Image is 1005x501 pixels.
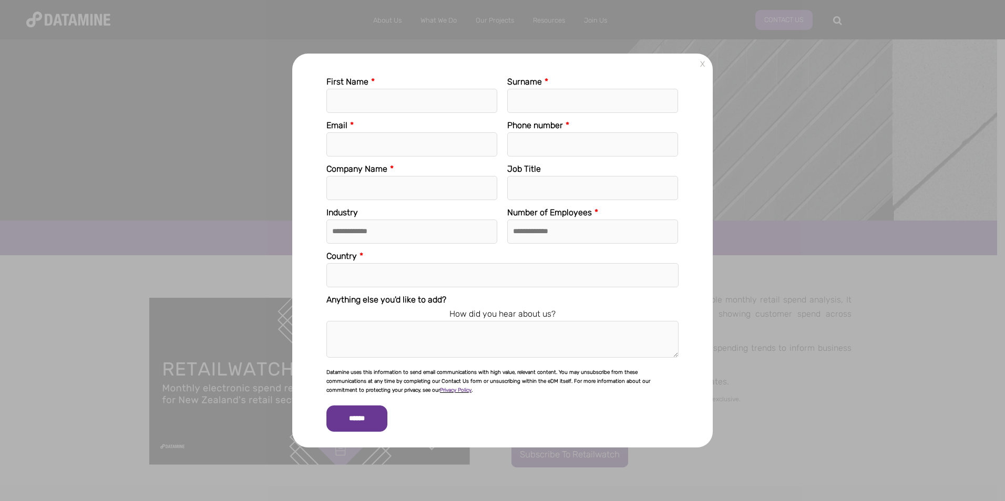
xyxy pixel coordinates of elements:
span: Job Title [507,164,541,174]
p: Datamine uses this information to send email communications with high value, relevant content. Yo... [326,368,679,395]
span: Country [326,251,357,261]
span: Phone number [507,120,563,130]
span: Company Name [326,164,387,174]
span: Surname [507,77,542,87]
span: Number of Employees [507,207,592,217]
span: Industry [326,207,358,217]
span: Anything else you'd like to add? [326,295,446,305]
legend: How did you hear about us? [326,307,679,321]
span: Email [326,120,347,130]
span: First Name [326,77,368,87]
a: Privacy Policy [440,387,471,393]
a: X [696,58,709,71]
